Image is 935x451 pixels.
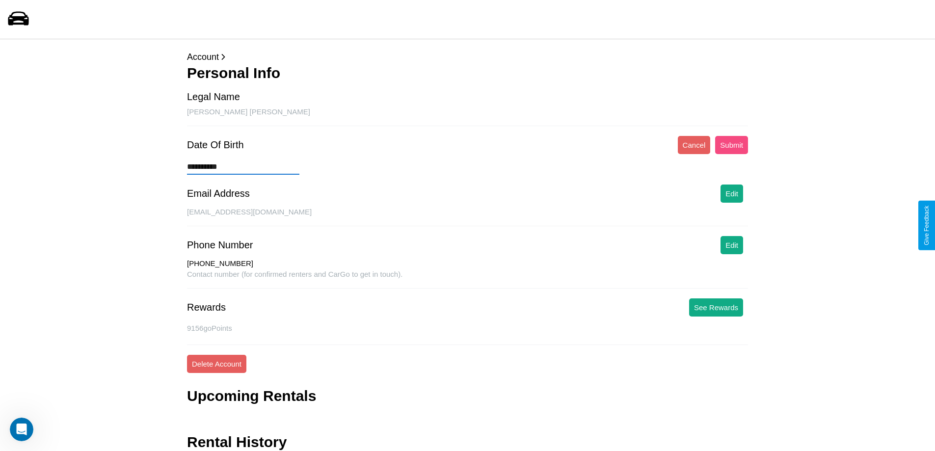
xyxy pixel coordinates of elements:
[187,321,748,335] p: 9156 goPoints
[187,239,253,251] div: Phone Number
[187,388,316,404] h3: Upcoming Rentals
[187,259,748,270] div: [PHONE_NUMBER]
[187,107,748,126] div: [PERSON_NAME] [PERSON_NAME]
[689,298,743,317] button: See Rewards
[187,302,226,313] div: Rewards
[187,355,246,373] button: Delete Account
[187,49,748,65] p: Account
[187,65,748,81] h3: Personal Info
[721,185,743,203] button: Edit
[187,270,748,289] div: Contact number (for confirmed renters and CarGo to get in touch).
[187,208,748,226] div: [EMAIL_ADDRESS][DOMAIN_NAME]
[187,188,250,199] div: Email Address
[10,418,33,441] iframe: Intercom live chat
[721,236,743,254] button: Edit
[187,91,240,103] div: Legal Name
[715,136,748,154] button: Submit
[678,136,711,154] button: Cancel
[187,139,244,151] div: Date Of Birth
[187,434,287,451] h3: Rental History
[923,206,930,245] div: Give Feedback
